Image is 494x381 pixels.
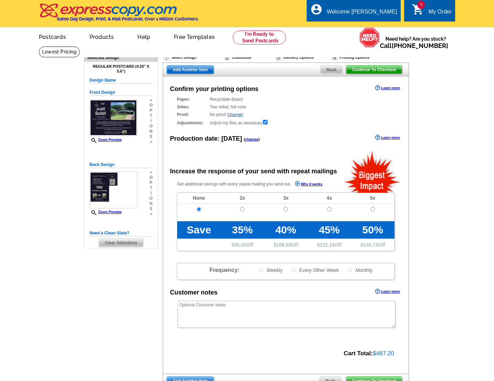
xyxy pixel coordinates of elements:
span: 1 [417,1,425,9]
td: 2x [221,193,264,204]
span: » [150,139,153,144]
a: Zoom Preview [90,138,122,142]
div: Customer notes [170,288,218,297]
label: Weekly [258,267,283,273]
p: Get additional savings with every repeat mailing you send out. [177,180,337,188]
span: o [150,124,153,129]
a: Learn more [375,85,400,91]
span: p [150,108,153,113]
div: Increase the response of your send with repeat mailings [170,167,337,176]
span: o [150,103,153,108]
td: Save [177,221,221,239]
span: i [150,191,153,196]
a: Free Templates [163,28,226,44]
div: Select Design [163,54,223,63]
a: Help [126,28,161,44]
td: $ Off [264,239,307,251]
div: Recyclable Board [177,96,395,102]
span: n [150,201,153,206]
a: 1 shopping_cart My Order [412,8,452,16]
div: Confirm your printing options [170,84,258,94]
div: Two sided, full color [177,104,395,110]
img: small-thumb.jpg [90,172,137,208]
span: Clear Selections [99,239,143,247]
a: Same Day Design, Print, & Mail Postcards. Over 1 Million Customers. [39,8,199,22]
img: Printing Options & Summary [332,54,338,60]
div: Adjust my files as necessary [177,119,395,126]
div: Welcome [PERSON_NAME] [327,9,397,18]
span: Continue To Checkout [346,66,402,74]
div: Production date: [170,134,260,143]
i: account_circle [310,3,323,16]
h4: Regular Postcard (4.25" x 5.6") [90,64,153,73]
span: Call [380,42,448,49]
label: Every Other Week [291,267,339,273]
div: Delivery Options [275,54,331,63]
a: Learn more [375,289,400,294]
a: Products [78,28,125,44]
span: t [150,113,153,118]
input: Monthly [348,267,352,272]
td: 4x [308,193,351,204]
h5: Need a Clean Slate? [90,230,153,237]
td: 45% [308,221,351,239]
label: Monthly [347,267,373,273]
span: Frequency: [210,267,239,273]
div: No proof ( ) [177,111,395,118]
span: s [150,206,153,212]
span: 95.00 [234,242,246,248]
h4: Same Day Design, Print, & Mail Postcards. Over 1 Million Customers. [57,16,199,22]
td: 35% [221,221,264,239]
h5: Front Design [90,89,153,96]
div: Printing Options [331,54,392,63]
img: biggestImpact.png [344,150,401,193]
span: p [150,180,153,185]
i: shopping_cart [412,3,424,16]
a: [PHONE_NUMBER] [392,42,448,49]
span: 122.15 [320,242,335,248]
a: change [245,137,258,141]
span: i [150,118,153,124]
td: $ Off [221,239,264,251]
span: » [150,212,153,217]
a: Back [320,65,343,74]
div: My Order [428,9,452,18]
span: $487.20 [373,350,394,357]
input: Every Other Week [291,267,296,272]
strong: Cart Total: [344,350,373,357]
td: 40% [264,221,307,239]
span: Back [321,66,342,74]
td: $ Off [308,239,351,251]
img: Customize [224,54,230,60]
a: Postcards [28,28,77,44]
td: 5x [351,193,394,204]
span: » [150,98,153,103]
strong: Sides: [177,104,208,110]
a: Zoom Preview [90,210,122,214]
a: Learn more [375,135,400,140]
span: o [150,175,153,180]
input: Weekly [259,267,263,272]
img: Delivery Options [275,54,281,60]
td: None [177,193,221,204]
a: Add Another Item [167,65,214,74]
div: Customize [223,54,275,61]
span: 135.72 [363,242,378,248]
span: o [150,196,153,201]
div: Selected Design [84,54,158,61]
span: t [150,185,153,191]
td: 3x [264,193,307,204]
span: n [150,129,153,134]
span: [DATE] [221,135,242,142]
td: $ Off [351,239,394,251]
span: s [150,134,153,139]
strong: Adjustments: [177,120,208,126]
img: Select Design [163,54,169,60]
img: help [359,27,380,48]
a: change [228,112,242,117]
h5: Design Name [90,77,153,84]
span: Need help? Are you stuck? [380,35,452,49]
h5: Back Design [90,161,153,168]
td: 50% [351,221,394,239]
strong: Paper: [177,96,208,102]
